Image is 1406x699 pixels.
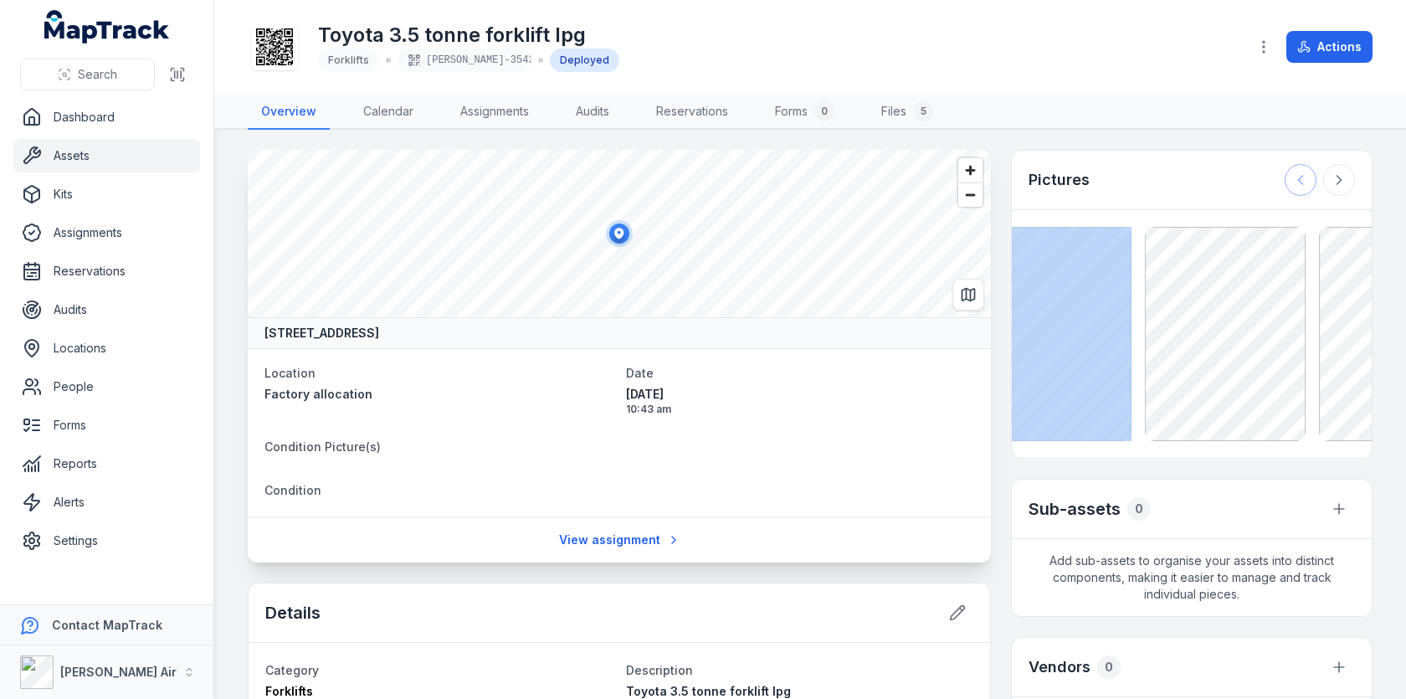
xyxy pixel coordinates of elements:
a: Forms0 [762,95,848,130]
span: 10:43 am [626,403,974,416]
a: Calendar [350,95,427,130]
a: Audits [562,95,623,130]
time: 18/08/2025, 10:43:46 am [626,386,974,416]
h3: Vendors [1029,655,1090,679]
h1: Toyota 3.5 tonne forklift lpg [318,22,619,49]
a: MapTrack [44,10,170,44]
h2: Sub-assets [1029,497,1121,521]
a: Audits [13,293,200,326]
button: Switch to Map View [952,279,984,311]
a: Kits [13,177,200,211]
span: Category [265,663,319,677]
a: Settings [13,524,200,558]
div: 5 [913,101,933,121]
span: Search [78,66,117,83]
button: Zoom in [958,158,983,182]
a: Reservations [643,95,741,130]
h2: Details [265,601,321,624]
a: Files5 [868,95,947,130]
span: Factory allocation [264,387,372,401]
span: Condition Picture(s) [264,439,381,454]
a: View assignment [548,524,691,556]
div: [PERSON_NAME]-3543 [398,49,531,72]
span: Condition [264,483,321,497]
div: Deployed [550,49,619,72]
div: 0 [1097,655,1121,679]
a: Forms [13,409,200,442]
span: Forklifts [265,684,313,698]
h3: Pictures [1029,168,1090,192]
a: Factory allocation [264,386,613,403]
a: Assignments [13,216,200,249]
button: Actions [1286,31,1373,63]
strong: [STREET_ADDRESS] [264,325,379,342]
a: Assignments [447,95,542,130]
a: People [13,370,200,403]
a: Reports [13,447,200,481]
span: Description [626,663,693,677]
a: Locations [13,332,200,365]
span: Date [626,366,654,380]
strong: [PERSON_NAME] Air [60,665,177,679]
a: Reservations [13,254,200,288]
a: Dashboard [13,100,200,134]
button: Zoom out [958,182,983,207]
a: Assets [13,139,200,172]
span: Location [264,366,316,380]
span: Add sub-assets to organise your assets into distinct components, making it easier to manage and t... [1012,539,1372,616]
a: Alerts [13,486,200,519]
div: 0 [814,101,834,121]
span: Forklifts [328,54,369,66]
a: Overview [248,95,330,130]
span: Toyota 3.5 tonne forklift lpg [626,684,791,698]
button: Search [20,59,155,90]
div: 0 [1127,497,1151,521]
strong: Contact MapTrack [52,618,162,632]
canvas: Map [248,150,991,317]
span: [DATE] [626,386,974,403]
